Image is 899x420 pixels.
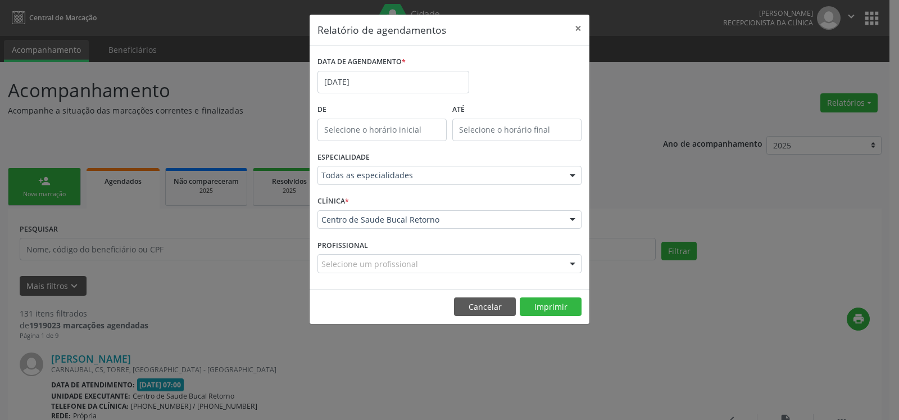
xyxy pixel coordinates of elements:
label: CLÍNICA [317,193,349,210]
span: Centro de Saude Bucal Retorno [321,214,559,225]
span: Selecione um profissional [321,258,418,270]
button: Close [567,15,589,42]
input: Selecione o horário final [452,119,582,141]
label: ATÉ [452,101,582,119]
label: PROFISSIONAL [317,237,368,254]
h5: Relatório de agendamentos [317,22,446,37]
span: Todas as especialidades [321,170,559,181]
input: Selecione o horário inicial [317,119,447,141]
input: Selecione uma data ou intervalo [317,71,469,93]
button: Imprimir [520,297,582,317]
label: DATA DE AGENDAMENTO [317,53,406,71]
label: ESPECIALIDADE [317,149,370,166]
label: De [317,101,447,119]
button: Cancelar [454,297,516,317]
